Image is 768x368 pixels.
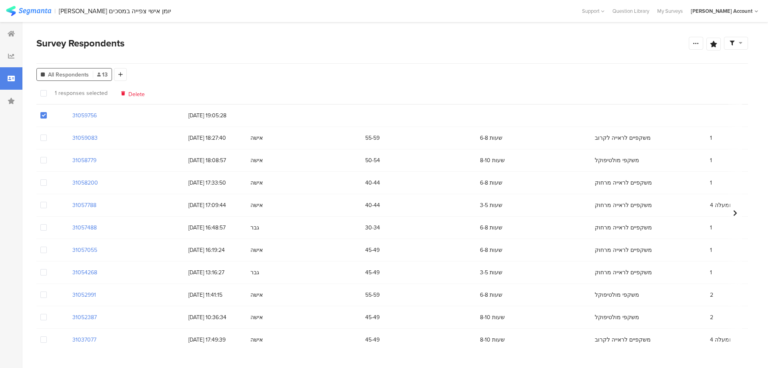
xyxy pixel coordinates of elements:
span: 40-44 [365,201,380,209]
span: 6-8 שעות [480,223,502,232]
span: 1 [710,268,712,277]
span: 3-5 שעות [480,268,502,277]
section: 31057055 [72,246,97,254]
span: [DATE] 17:49:39 [188,336,242,344]
span: [DATE] 16:48:57 [188,223,242,232]
span: גבר [250,268,259,277]
span: משקפיים לראייה לקרוב [595,336,651,344]
span: משקפיים לראייה מרחוק [595,223,652,232]
span: משקפיים לראייה מרחוק [595,201,652,209]
span: 45-49 [365,313,380,322]
span: [DATE] 18:08:57 [188,156,242,165]
span: [DATE] 18:27:40 [188,134,242,142]
span: 1 [710,156,712,165]
span: 45-49 [365,246,380,254]
div: [PERSON_NAME] יומן אישי צפייה במסכים [59,7,171,15]
span: משקפיים לראייה מרחוק [595,179,652,187]
span: 8-10 שעות [480,336,505,344]
span: [DATE] 19:05:28 [188,111,242,120]
span: [DATE] 17:09:44 [188,201,242,209]
span: אישה [250,134,263,142]
span: 50-54 [365,156,380,165]
span: 6-8 שעות [480,246,502,254]
section: 31058779 [72,156,96,165]
span: 2 [710,291,713,299]
span: אישה [250,336,263,344]
div: Support [582,5,604,17]
span: אישה [250,201,263,209]
section: 31058200 [72,179,98,187]
span: אישה [250,156,263,165]
span: 6-8 שעות [480,179,502,187]
span: 8-10 שעות [480,313,505,322]
section: 31054268 [72,268,97,277]
span: 2 [710,313,713,322]
span: משקפי מולטיפוקל [595,156,639,165]
section: 31059083 [72,134,98,142]
section: 31052991 [72,291,96,299]
span: אישה [250,291,263,299]
span: משקפיים לראייה לקרוב [595,134,651,142]
span: 1 [710,223,712,232]
section: 31037077 [72,336,96,344]
span: [DATE] 17:33:50 [188,179,242,187]
span: 6-8 שעות [480,291,502,299]
span: [DATE] 10:36:34 [188,313,242,322]
span: 1 [710,246,712,254]
span: 3-5 שעות [480,201,502,209]
span: אישה [250,313,263,322]
section: 31057488 [72,223,97,232]
span: 13 [97,70,108,79]
span: 4 ומעלה [710,201,731,209]
section: 31052387 [72,313,97,322]
span: 40-44 [365,179,380,187]
span: אישה [250,246,263,254]
div: [PERSON_NAME] Account [691,7,752,15]
span: [DATE] 16:19:24 [188,246,242,254]
span: 8-10 שעות [480,156,505,165]
a: My Surveys [653,7,687,15]
span: 6-8 שעות [480,134,502,142]
span: 45-49 [365,268,380,277]
a: Question Library [608,7,653,15]
span: 30-34 [365,223,380,232]
span: All Respondents [48,70,89,79]
span: 45-49 [365,336,380,344]
span: [DATE] 13:16:27 [188,268,242,277]
span: 55-59 [365,134,380,142]
span: 1 [710,179,712,187]
span: 1 responses selected [51,85,112,101]
span: 1 [710,134,712,142]
span: 55-59 [365,291,380,299]
section: 31059756 [72,111,97,120]
span: משקפי מולטיפוקל [595,313,639,322]
span: משקפיים לראייה מרחוק [595,268,652,277]
span: משקפיים לראייה מרחוק [595,246,652,254]
span: [DATE] 11:41:15 [188,291,242,299]
span: גבר [250,223,259,232]
span: Survey Respondents [36,36,124,50]
div: | [54,6,56,16]
span: אישה [250,179,263,187]
span: Delete [128,90,145,96]
span: משקפי מולטיפוקל [595,291,639,299]
img: segmanta logo [6,6,51,16]
section: 31057788 [72,201,96,209]
span: 4 ומעלה [710,336,731,344]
